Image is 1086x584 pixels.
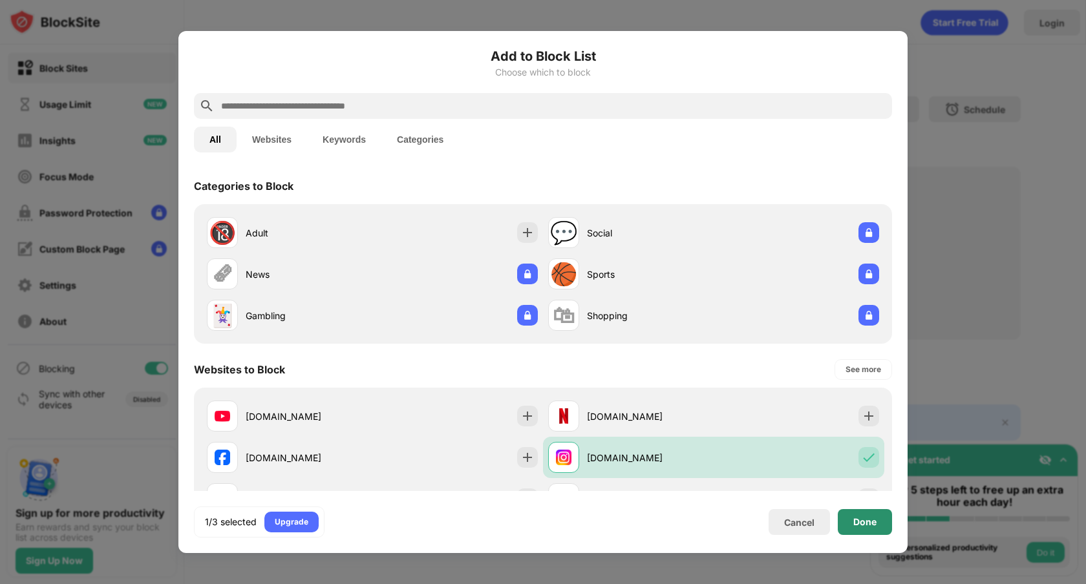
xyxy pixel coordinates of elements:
div: Cancel [784,517,814,528]
div: News [246,267,372,281]
div: Adult [246,226,372,240]
div: [DOMAIN_NAME] [587,410,714,423]
div: Social [587,226,714,240]
div: 🃏 [209,302,236,329]
div: 1/3 selected [205,516,257,528]
div: [DOMAIN_NAME] [246,410,372,423]
div: Sports [587,267,714,281]
div: 🗞 [211,261,233,287]
div: See more [846,363,881,376]
img: favicons [215,450,230,465]
button: Categories [381,127,459,152]
div: [DOMAIN_NAME] [246,451,372,464]
div: Done [853,517,877,527]
img: favicons [556,408,571,424]
div: Shopping [587,309,714,322]
div: 🔞 [209,220,236,246]
button: Keywords [307,127,381,152]
img: favicons [215,408,230,424]
div: 🏀 [550,261,577,287]
div: Upgrade [275,516,308,528]
img: favicons [556,450,571,465]
div: 💬 [550,220,577,246]
div: Choose which to block [194,67,892,78]
div: Gambling [246,309,372,322]
h6: Add to Block List [194,47,892,66]
div: 🛍 [553,302,575,329]
button: All [194,127,237,152]
div: [DOMAIN_NAME] [587,451,714,464]
div: Websites to Block [194,363,285,376]
button: Websites [237,127,307,152]
img: search.svg [199,98,215,114]
div: Categories to Block [194,180,293,193]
